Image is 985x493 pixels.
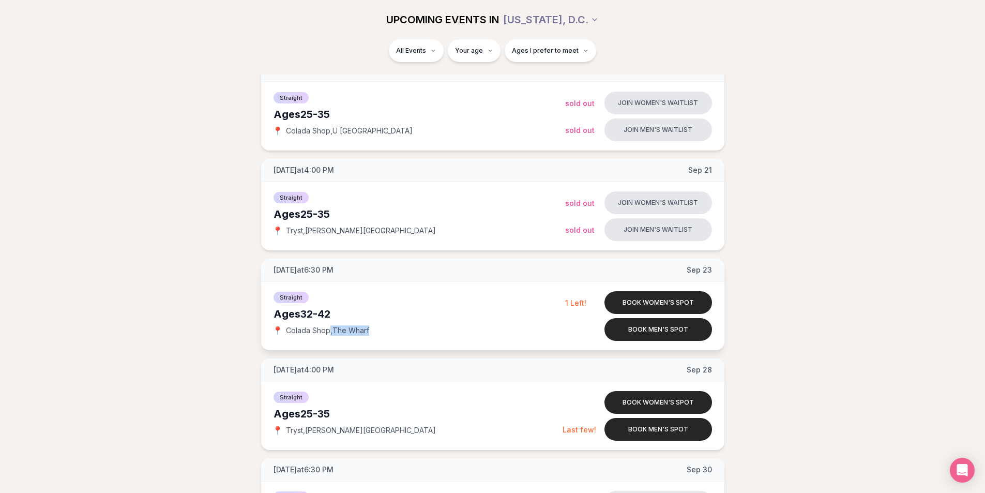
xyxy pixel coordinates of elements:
[286,126,413,136] span: Colada Shop , U [GEOGRAPHIC_DATA]
[274,165,334,175] span: [DATE] at 4:00 PM
[274,326,282,335] span: 📍
[274,192,309,203] span: Straight
[274,292,309,303] span: Straight
[687,465,712,475] span: Sep 30
[274,127,282,135] span: 📍
[565,298,586,307] span: 1 Left!
[604,92,712,114] button: Join women's waitlist
[274,92,309,103] span: Straight
[565,226,595,234] span: Sold Out
[455,47,483,55] span: Your age
[274,407,563,421] div: Ages 25-35
[274,207,565,221] div: Ages 25-35
[503,8,599,31] button: [US_STATE], D.C.
[286,226,436,236] span: Tryst , [PERSON_NAME][GEOGRAPHIC_DATA]
[274,227,282,235] span: 📍
[604,218,712,241] button: Join men's waitlist
[604,291,712,314] button: Book women's spot
[286,425,436,436] span: Tryst , [PERSON_NAME][GEOGRAPHIC_DATA]
[274,107,565,122] div: Ages 25-35
[274,465,334,475] span: [DATE] at 6:30 PM
[563,425,596,434] span: Last few!
[389,39,444,62] button: All Events
[604,391,712,414] button: Book women's spot
[950,458,975,483] div: Open Intercom Messenger
[604,418,712,441] button: Book men's spot
[274,265,334,275] span: [DATE] at 6:30 PM
[274,426,282,435] span: 📍
[604,318,712,341] button: Book men's spot
[687,365,712,375] span: Sep 28
[274,392,309,403] span: Straight
[565,99,595,108] span: Sold Out
[688,165,712,175] span: Sep 21
[274,307,565,321] div: Ages 32-42
[604,118,712,141] button: Join men's waitlist
[448,39,501,62] button: Your age
[604,191,712,214] button: Join women's waitlist
[512,47,579,55] span: Ages I prefer to meet
[386,12,499,27] span: UPCOMING EVENTS IN
[396,47,426,55] span: All Events
[274,365,334,375] span: [DATE] at 4:00 PM
[687,265,712,275] span: Sep 23
[286,325,369,336] span: Colada Shop , The Wharf
[565,126,595,135] span: Sold Out
[505,39,596,62] button: Ages I prefer to meet
[565,199,595,207] span: Sold Out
